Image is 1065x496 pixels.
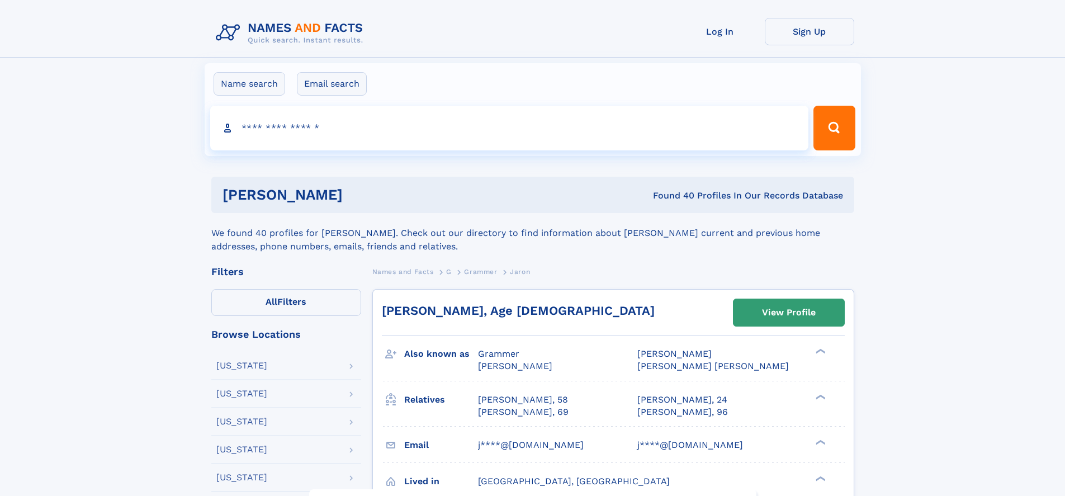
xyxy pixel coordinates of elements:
h3: Also known as [404,344,478,363]
button: Search Button [813,106,855,150]
div: We found 40 profiles for [PERSON_NAME]. Check out our directory to find information about [PERSON... [211,213,854,253]
input: search input [210,106,809,150]
span: Jaron [510,268,530,276]
span: [PERSON_NAME] [478,361,552,371]
div: ❯ [813,475,826,482]
a: Grammer [464,264,497,278]
a: View Profile [733,299,844,326]
div: [US_STATE] [216,389,267,398]
a: Sign Up [765,18,854,45]
div: ❯ [813,348,826,355]
div: Found 40 Profiles In Our Records Database [498,190,843,202]
div: [US_STATE] [216,361,267,370]
a: [PERSON_NAME], 96 [637,406,728,418]
img: Logo Names and Facts [211,18,372,48]
div: Browse Locations [211,329,361,339]
h1: [PERSON_NAME] [223,188,498,202]
span: Grammer [464,268,497,276]
span: G [446,268,452,276]
label: Name search [214,72,285,96]
a: Log In [675,18,765,45]
label: Email search [297,72,367,96]
h3: Lived in [404,472,478,491]
span: Grammer [478,348,519,359]
a: Names and Facts [372,264,434,278]
span: [PERSON_NAME] [637,348,712,359]
a: [PERSON_NAME], 69 [478,406,569,418]
span: [PERSON_NAME] [PERSON_NAME] [637,361,789,371]
h3: Relatives [404,390,478,409]
span: All [266,296,277,307]
div: [US_STATE] [216,445,267,454]
span: [GEOGRAPHIC_DATA], [GEOGRAPHIC_DATA] [478,476,670,486]
div: [US_STATE] [216,473,267,482]
div: ❯ [813,438,826,446]
label: Filters [211,289,361,316]
a: [PERSON_NAME], Age [DEMOGRAPHIC_DATA] [382,304,655,318]
div: ❯ [813,393,826,400]
div: Filters [211,267,361,277]
a: [PERSON_NAME], 24 [637,394,727,406]
a: G [446,264,452,278]
div: [US_STATE] [216,417,267,426]
h3: Email [404,436,478,455]
a: [PERSON_NAME], 58 [478,394,568,406]
div: View Profile [762,300,816,325]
